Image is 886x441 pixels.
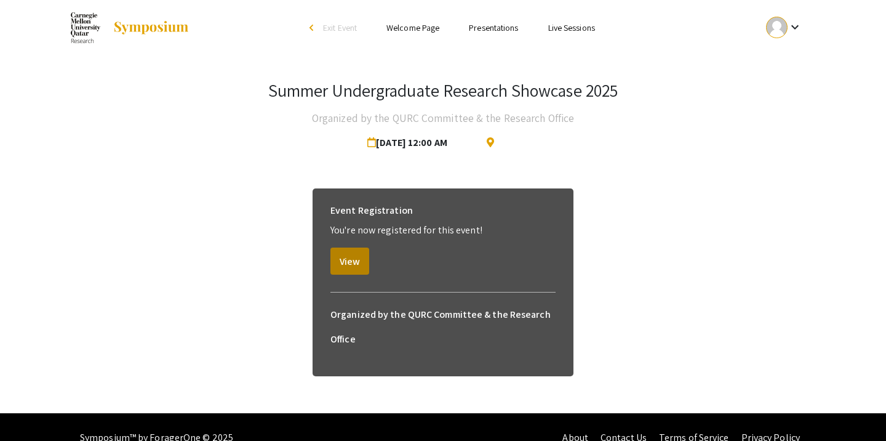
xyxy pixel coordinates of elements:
[788,20,802,34] mat-icon: Expand account dropdown
[330,223,556,238] p: You're now registered for this event!
[71,12,190,43] a: Summer Undergraduate Research Showcase 2025
[330,248,369,275] button: View
[753,14,815,41] button: Expand account dropdown
[268,80,618,101] h3: Summer Undergraduate Research Showcase 2025
[548,22,595,33] a: Live Sessions
[330,198,413,223] h6: Event Registration
[71,12,100,43] img: Summer Undergraduate Research Showcase 2025
[309,24,317,31] div: arrow_back_ios
[312,106,574,131] h4: Organized by the QURC Committee & the Research Office
[323,22,357,33] span: Exit Event
[469,22,518,33] a: Presentations
[386,22,439,33] a: Welcome Page
[330,302,556,352] h6: Organized by the QURC Committee & the Research Office
[9,386,52,432] iframe: Chat
[113,20,190,35] img: Symposium by ForagerOne
[367,131,452,155] span: [DATE] 12:00 AM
